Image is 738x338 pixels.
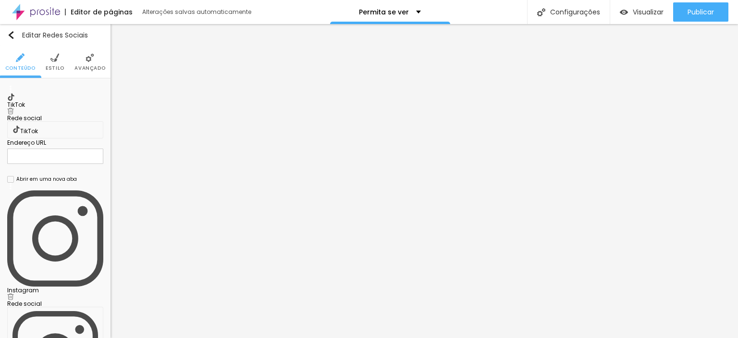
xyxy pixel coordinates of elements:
span: Visualizar [633,8,664,16]
img: TikTok [12,125,20,133]
img: Icone [7,183,14,189]
div: Instagram [7,288,103,293]
img: Icone [7,31,15,39]
button: Publicar [673,2,728,22]
img: Icone [7,108,14,114]
div: Editar Redes Sociais [7,31,88,39]
label: Endereço URL [7,138,103,147]
img: TikTok [7,93,15,101]
span: Conteúdo [5,66,36,71]
p: Permita se ver [359,9,409,15]
iframe: Editor [111,24,738,338]
div: Alterações salvas automaticamente [142,9,253,15]
img: view-1.svg [620,8,628,16]
div: TikTok [12,125,98,134]
img: Icone [16,53,25,62]
img: Instagram [7,190,103,287]
div: Abrir em uma nova aba [16,177,77,182]
button: Visualizar [610,2,673,22]
img: Icone [86,53,94,62]
span: Rede social [7,114,42,122]
span: Publicar [688,8,714,16]
div: TikTok [7,102,103,108]
span: Estilo [46,66,64,71]
div: Editor de páginas [65,9,133,15]
img: Icone [50,53,59,62]
img: Icone [537,8,545,16]
img: Icone [7,293,14,300]
span: Avançado [74,66,105,71]
img: Icone [7,86,14,92]
span: Rede social [7,300,42,308]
